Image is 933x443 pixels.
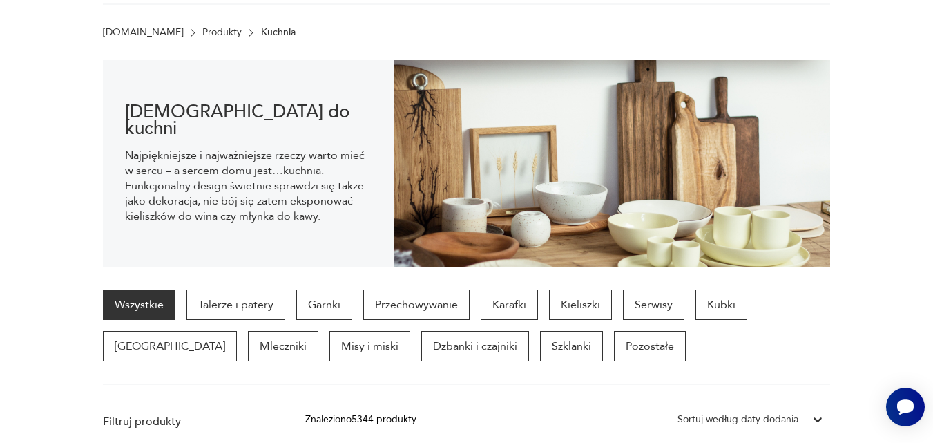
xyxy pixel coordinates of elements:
[103,331,237,361] a: [GEOGRAPHIC_DATA]
[261,27,296,38] p: Kuchnia
[125,104,372,137] h1: [DEMOGRAPHIC_DATA] do kuchni
[481,290,538,320] a: Karafki
[421,331,529,361] a: Dzbanki i czajniki
[695,290,747,320] a: Kubki
[202,27,242,38] a: Produkty
[677,412,798,427] div: Sortuj według daty dodania
[125,148,372,224] p: Najpiękniejsze i najważniejsze rzeczy warto mieć w sercu – a sercem domu jest…kuchnia. Funkcjonal...
[540,331,603,361] a: Szklanki
[394,60,830,267] img: b2f6bfe4a34d2e674d92badc23dc4074.jpg
[329,331,410,361] a: Misy i miski
[549,290,612,320] a: Kieliszki
[623,290,684,320] a: Serwisy
[186,290,285,320] a: Talerze i patery
[886,388,925,426] iframe: Smartsupp widget button
[103,290,175,320] a: Wszystkie
[614,331,686,361] a: Pozostałe
[296,290,352,320] a: Garnki
[363,290,470,320] a: Przechowywanie
[248,331,318,361] a: Mleczniki
[103,27,184,38] a: [DOMAIN_NAME]
[305,412,416,427] div: Znaleziono 5344 produkty
[103,414,272,429] p: Filtruj produkty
